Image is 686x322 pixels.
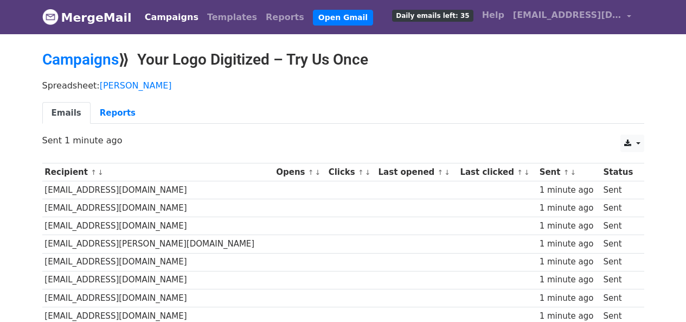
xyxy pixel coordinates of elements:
[42,50,644,69] h2: ⟫ Your Logo Digitized – Try Us Once
[42,9,59,25] img: MergeMail logo
[517,168,523,176] a: ↑
[438,168,444,176] a: ↑
[570,168,576,176] a: ↓
[42,271,274,289] td: [EMAIL_ADDRESS][DOMAIN_NAME]
[513,9,621,22] span: [EMAIL_ADDRESS][DOMAIN_NAME]
[601,217,638,235] td: Sent
[540,184,598,197] div: 1 minute ago
[140,7,203,28] a: Campaigns
[540,256,598,268] div: 1 minute ago
[42,181,274,199] td: [EMAIL_ADDRESS][DOMAIN_NAME]
[42,163,274,181] th: Recipient
[91,102,145,124] a: Reports
[42,217,274,235] td: [EMAIL_ADDRESS][DOMAIN_NAME]
[444,168,450,176] a: ↓
[308,168,314,176] a: ↑
[458,163,537,181] th: Last clicked
[91,168,97,176] a: ↑
[261,7,309,28] a: Reports
[42,253,274,271] td: [EMAIL_ADDRESS][DOMAIN_NAME]
[313,10,373,26] a: Open Gmail
[524,168,530,176] a: ↓
[42,50,119,68] a: Campaigns
[392,10,473,22] span: Daily emails left: 35
[601,163,638,181] th: Status
[42,235,274,253] td: [EMAIL_ADDRESS][PERSON_NAME][DOMAIN_NAME]
[98,168,104,176] a: ↓
[478,4,509,26] a: Help
[601,253,638,271] td: Sent
[376,163,458,181] th: Last opened
[273,163,325,181] th: Opens
[540,274,598,286] div: 1 minute ago
[563,168,569,176] a: ↑
[601,289,638,307] td: Sent
[365,168,371,176] a: ↓
[42,135,644,146] p: Sent 1 minute ago
[42,199,274,217] td: [EMAIL_ADDRESS][DOMAIN_NAME]
[540,220,598,232] div: 1 minute ago
[601,181,638,199] td: Sent
[540,292,598,305] div: 1 minute ago
[537,163,601,181] th: Sent
[388,4,477,26] a: Daily emails left: 35
[509,4,636,30] a: [EMAIL_ADDRESS][DOMAIN_NAME]
[315,168,320,176] a: ↓
[540,202,598,214] div: 1 minute ago
[42,6,132,29] a: MergeMail
[540,238,598,250] div: 1 minute ago
[100,80,172,91] a: [PERSON_NAME]
[42,289,274,307] td: [EMAIL_ADDRESS][DOMAIN_NAME]
[42,102,91,124] a: Emails
[326,163,376,181] th: Clicks
[358,168,364,176] a: ↑
[203,7,261,28] a: Templates
[601,271,638,289] td: Sent
[42,80,644,91] p: Spreadsheet:
[601,235,638,253] td: Sent
[601,199,638,217] td: Sent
